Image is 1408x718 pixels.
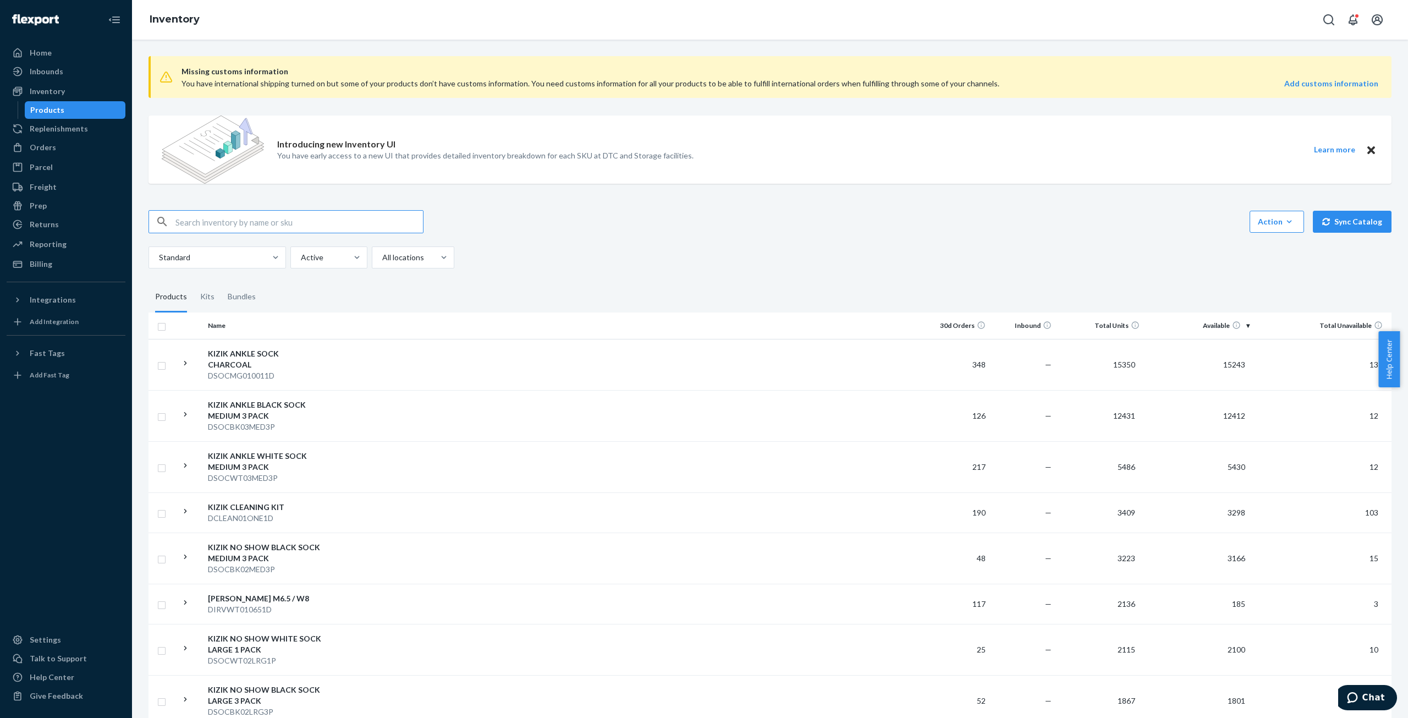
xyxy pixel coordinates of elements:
[30,370,69,380] div: Add Fast Tag
[208,421,323,432] div: DSOCBK03MED3P
[1338,685,1397,712] iframe: Opens a widget where you can chat to one of our agents
[1045,411,1052,420] span: —
[1109,411,1140,420] span: 12431
[1284,78,1378,89] a: Add customs information
[1045,599,1052,609] span: —
[1365,462,1383,472] span: 12
[30,123,88,134] div: Replenishments
[103,9,125,31] button: Close Navigation
[1219,411,1250,420] span: 12412
[1307,143,1362,157] button: Learn more
[1223,645,1250,654] span: 2100
[158,252,159,263] input: Standard
[1365,553,1383,563] span: 15
[12,14,59,25] img: Flexport logo
[7,197,125,215] a: Prep
[7,255,125,273] a: Billing
[7,291,125,309] button: Integrations
[208,370,323,381] div: DSOCMG010011D
[175,211,423,233] input: Search inventory by name or sku
[1365,360,1383,369] span: 13
[30,66,63,77] div: Inbounds
[924,624,990,675] td: 25
[182,65,1378,78] span: Missing customs information
[277,138,395,151] p: Introducing new Inventory UI
[1254,313,1391,339] th: Total Unavailable
[1045,462,1052,472] span: —
[1223,553,1250,563] span: 3166
[1365,411,1383,420] span: 12
[1045,360,1052,369] span: —
[30,634,61,645] div: Settings
[7,178,125,196] a: Freight
[30,690,83,701] div: Give Feedback
[30,317,79,326] div: Add Integration
[1113,553,1140,563] span: 3223
[1113,696,1140,705] span: 1867
[1342,9,1364,31] button: Open notifications
[1318,9,1340,31] button: Open Search Box
[30,653,87,664] div: Talk to Support
[30,142,56,153] div: Orders
[924,584,990,624] td: 117
[1113,599,1140,609] span: 2136
[155,282,187,313] div: Products
[1361,508,1383,517] span: 103
[7,235,125,253] a: Reporting
[1378,331,1400,387] button: Help Center
[208,564,323,575] div: DSOCBK02MED3P
[1369,599,1383,609] span: 3
[30,162,53,173] div: Parcel
[30,182,57,193] div: Freight
[1284,79,1378,88] strong: Add customs information
[208,604,323,615] div: DIRVWT010651D
[1258,216,1296,227] div: Action
[25,101,126,119] a: Products
[208,684,323,706] div: KIZIK NO SHOW BLACK SOCK LARGE 3 PACK
[7,366,125,384] a: Add Fast Tag
[200,282,215,313] div: Kits
[7,631,125,649] a: Settings
[30,47,52,58] div: Home
[1045,508,1052,517] span: —
[1113,508,1140,517] span: 3409
[208,473,323,484] div: DSOCWT03MED3P
[990,313,1056,339] th: Inbound
[7,63,125,80] a: Inbounds
[1045,553,1052,563] span: —
[924,441,990,492] td: 217
[208,513,323,524] div: DCLEAN01ONE1D
[7,158,125,176] a: Parcel
[924,339,990,390] td: 348
[924,313,990,339] th: 30d Orders
[1056,313,1144,339] th: Total Units
[208,633,323,655] div: KIZIK NO SHOW WHITE SOCK LARGE 1 PACK
[924,390,990,441] td: 126
[208,706,323,717] div: DSOCBK02LRG3P
[1223,696,1250,705] span: 1801
[1365,645,1383,654] span: 10
[30,259,52,270] div: Billing
[7,83,125,100] a: Inventory
[162,116,264,184] img: new-reports-banner-icon.82668bd98b6a51aee86340f2a7b77ae3.png
[7,344,125,362] button: Fast Tags
[1223,508,1250,517] span: 3298
[1045,696,1052,705] span: —
[30,294,76,305] div: Integrations
[1223,462,1250,472] span: 5430
[1219,360,1250,369] span: 15243
[381,252,382,263] input: All locations
[208,451,323,473] div: KIZIK ANKLE WHITE SOCK MEDIUM 3 PACK
[1045,645,1052,654] span: —
[1113,462,1140,472] span: 5486
[1364,143,1378,157] button: Close
[208,593,323,604] div: [PERSON_NAME] M6.5 / W8
[1313,211,1391,233] button: Sync Catalog
[30,239,67,250] div: Reporting
[30,105,64,116] div: Products
[277,150,694,161] p: You have early access to a new UI that provides detailed inventory breakdown for each SKU at DTC ...
[7,139,125,156] a: Orders
[924,492,990,533] td: 190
